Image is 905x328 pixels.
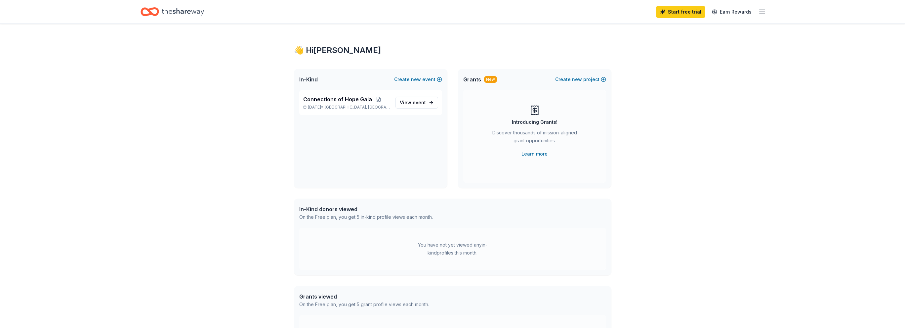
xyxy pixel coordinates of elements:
div: 👋 Hi [PERSON_NAME] [294,45,611,56]
div: In-Kind donors viewed [299,205,433,213]
a: Earn Rewards [708,6,756,18]
div: Discover thousands of mission-aligned grant opportunities. [490,129,580,147]
div: On the Free plan, you get 5 grant profile views each month. [299,301,429,308]
div: On the Free plan, you get 5 in-kind profile views each month. [299,213,433,221]
a: View event [395,97,438,109]
div: You have not yet viewed any in-kind profiles this month. [411,241,494,257]
span: Grants [463,75,481,83]
a: Home [141,4,204,20]
a: Start free trial [656,6,705,18]
a: Learn more [521,150,548,158]
div: Introducing Grants! [512,118,557,126]
span: View [400,99,426,107]
div: Grants viewed [299,293,429,301]
button: Createnewevent [394,75,442,83]
div: New [484,76,497,83]
button: Createnewproject [555,75,606,83]
span: [GEOGRAPHIC_DATA], [GEOGRAPHIC_DATA] [325,105,390,110]
span: event [413,100,426,105]
span: new [411,75,421,83]
span: new [572,75,582,83]
span: In-Kind [299,75,318,83]
p: [DATE] • [303,105,390,110]
span: Connections of Hope Gala [303,95,372,103]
